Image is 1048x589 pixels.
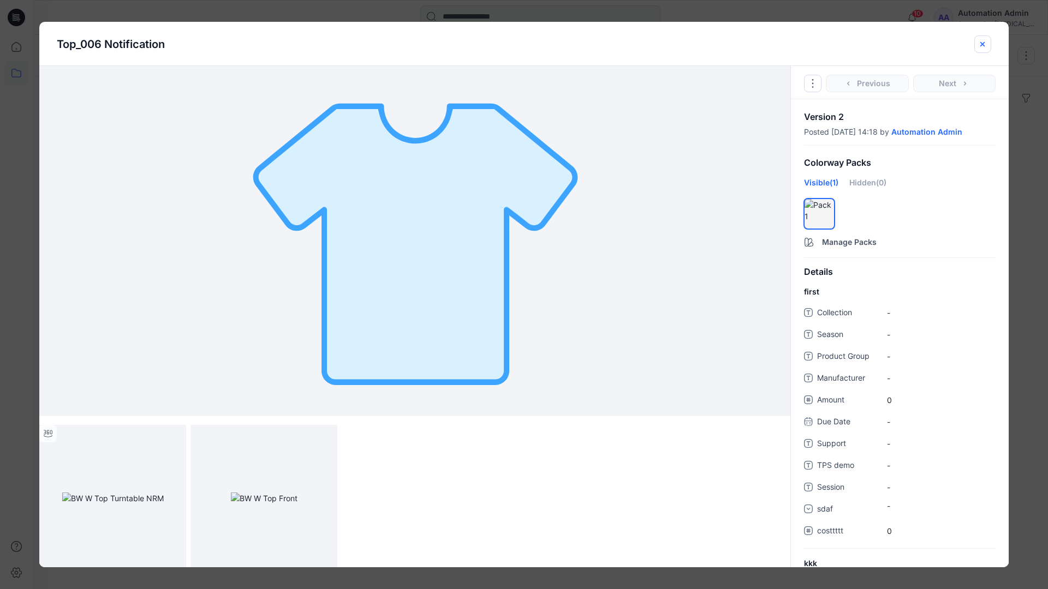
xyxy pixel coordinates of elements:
[804,286,819,297] span: first
[240,66,591,416] img: Pack thumb
[791,258,1009,286] div: Details
[817,502,883,518] span: sdaf
[817,459,883,474] span: TPS demo
[804,112,996,121] p: Version 2
[817,480,883,496] span: Session
[817,371,883,387] span: Manufacturer
[887,525,996,537] span: 0
[887,307,996,318] span: -
[804,557,817,569] span: kkk
[974,35,991,53] button: close-btn
[791,231,1009,249] button: Manage Packs
[817,524,883,539] span: costtttt
[804,128,996,136] div: Posted [DATE] 14:18 by
[817,437,883,452] span: Support
[817,328,883,343] span: Season
[887,460,996,471] span: -
[62,492,164,504] img: BW W Top Turntable NRM
[791,149,1009,177] div: Colorway Packs
[887,438,996,449] span: -
[887,351,996,362] span: -
[817,393,883,408] span: Amount
[849,177,886,196] div: Hidden (0)
[887,394,996,406] span: 0
[804,177,838,196] div: Visible (1)
[891,128,962,136] a: Automation Admin
[804,199,835,229] div: Pack 1
[57,36,165,52] p: Top_006 notification
[887,416,996,428] span: -
[887,500,996,512] div: -
[817,415,883,430] span: Due Date
[817,306,883,321] span: Collection
[804,75,821,92] button: Options
[887,329,996,340] span: -
[817,350,883,365] span: Product Group
[887,482,996,493] span: -
[887,372,996,384] span: -
[231,492,297,504] img: BW W Top Front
